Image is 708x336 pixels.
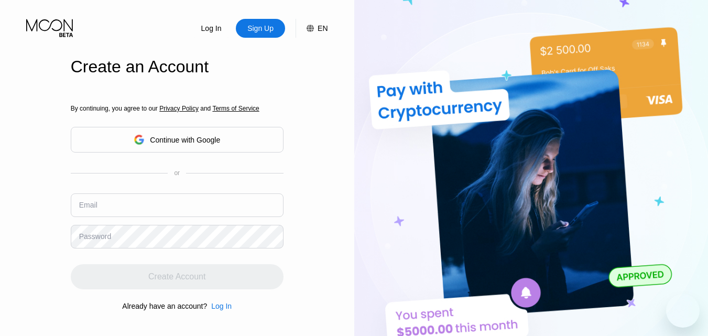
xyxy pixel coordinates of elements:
[174,169,180,177] div: or
[79,201,97,209] div: Email
[236,19,285,38] div: Sign Up
[71,105,284,112] div: By continuing, you agree to our
[79,232,111,241] div: Password
[207,302,232,310] div: Log In
[159,105,199,112] span: Privacy Policy
[150,136,220,144] div: Continue with Google
[211,302,232,310] div: Log In
[246,23,275,34] div: Sign Up
[122,302,207,310] div: Already have an account?
[71,57,284,77] div: Create an Account
[318,24,328,32] div: EN
[200,23,223,34] div: Log In
[71,127,284,153] div: Continue with Google
[296,19,328,38] div: EN
[187,19,236,38] div: Log In
[199,105,213,112] span: and
[666,294,700,328] iframe: Button to launch messaging window
[212,105,259,112] span: Terms of Service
